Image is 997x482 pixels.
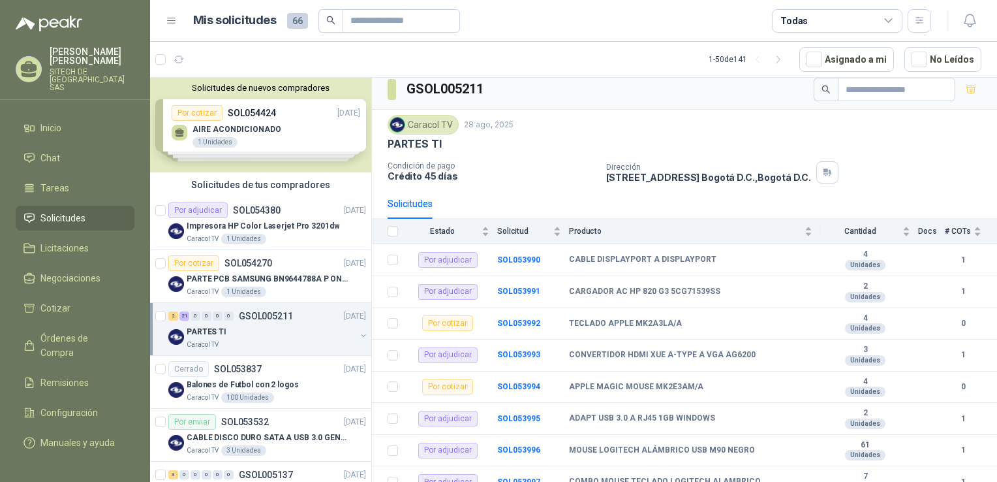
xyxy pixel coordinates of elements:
p: Caracol TV [187,340,219,350]
th: # COTs [945,219,997,244]
a: SOL053991 [497,287,540,296]
b: 1 [945,444,981,457]
span: Remisiones [40,376,89,390]
span: 66 [287,13,308,29]
a: CerradoSOL053837[DATE] Company LogoBalones de Futbol con 2 logosCaracol TV100 Unidades [150,356,371,409]
b: APPLE MAGIC MOUSE MK2E3AM/A [569,382,703,393]
a: Licitaciones [16,236,134,261]
b: SOL053990 [497,255,540,265]
b: 2 [820,281,910,292]
p: SOL053532 [221,417,269,426]
img: Company Logo [168,276,184,292]
div: Unidades [845,387,885,397]
a: Remisiones [16,370,134,395]
button: Solicitudes de nuevos compradores [155,83,366,93]
div: 0 [213,470,222,479]
b: ADAPT USB 3.0 A RJ45 1GB WINDOWS [569,413,715,424]
span: Tareas [40,181,69,195]
p: GSOL005137 [239,470,293,479]
span: Configuración [40,406,98,420]
span: Manuales y ayuda [40,436,115,450]
a: SOL053994 [497,382,540,391]
a: Órdenes de Compra [16,326,134,365]
th: Solicitud [497,219,569,244]
p: Crédito 45 días [388,170,596,182]
div: Solicitudes de tus compradores [150,172,371,197]
img: Company Logo [168,223,184,239]
b: TECLADO APPLE MK2A3LA/A [569,319,682,329]
a: SOL053992 [497,319,540,328]
div: Por adjudicar [418,347,478,363]
span: Cantidad [820,227,900,236]
b: CARGADOR AC HP 820 G3 5CG71539SS [569,287,720,297]
span: Negociaciones [40,271,100,285]
p: SOL054380 [233,206,281,215]
p: Impresora HP Color Laserjet Pro 3201dw [187,220,339,233]
div: Por cotizar [422,379,473,394]
p: Caracol TV [187,393,219,403]
a: Tareas [16,176,134,201]
a: SOL053996 [497,445,540,455]
b: 4 [820,377,910,387]
span: Solicitud [497,227,551,236]
b: 2 [820,408,910,419]
span: Chat [40,151,60,165]
p: Balones de Futbol con 2 logos [187,379,299,391]
p: [DATE] [344,257,366,270]
p: [DATE] [344,204,366,217]
a: Negociaciones [16,266,134,291]
p: PARTES TI [388,137,441,151]
div: Por adjudicar [418,443,478,458]
div: 2 [168,312,178,321]
div: 0 [202,312,211,321]
b: CONVERTIDOR HDMI XUE A-TYPE A VGA AG6200 [569,350,756,361]
b: 0 [945,381,981,393]
div: Por enviar [168,414,216,430]
p: [DATE] [344,416,366,428]
a: Cotizar [16,296,134,321]
p: PARTES TI [187,326,226,338]
h3: GSOL005211 [406,79,485,99]
p: [DATE] [344,363,366,376]
p: Dirección [606,163,811,172]
p: PARTE PCB SAMSUNG BN9644788A P ONECONNE [187,273,349,285]
div: Unidades [845,292,885,302]
p: Caracol TV [187,234,219,244]
b: 61 [820,440,910,451]
div: 3 [168,470,178,479]
b: 0 [945,317,981,330]
b: 3 [820,345,910,355]
th: Estado [406,219,497,244]
a: Por enviarSOL053532[DATE] Company LogoCABLE DISCO DURO SATA A USB 3.0 GENERICOCaracol TV3 Unidades [150,409,371,462]
span: Cotizar [40,301,70,315]
th: Docs [918,219,945,244]
b: 1 [945,285,981,298]
div: Unidades [845,419,885,429]
p: SOL054270 [224,259,272,268]
div: Por adjudicar [418,252,478,268]
div: 0 [224,312,234,321]
div: 0 [213,312,222,321]
img: Company Logo [390,118,405,132]
div: Solicitudes de nuevos compradoresPor cotizarSOL054424[DATE] AIRE ACONDICIONADO1 UnidadesPor cotiz... [150,78,371,172]
div: Por adjudicar [418,284,478,300]
div: Solicitudes [388,197,433,211]
p: Caracol TV [187,287,219,297]
img: Logo peakr [16,16,82,31]
span: Licitaciones [40,241,89,255]
p: [STREET_ADDRESS] Bogotá D.C. , Bogotá D.C. [606,172,811,183]
img: Company Logo [168,435,184,451]
b: 4 [820,313,910,324]
p: SOL053837 [214,364,262,374]
p: [DATE] [344,469,366,481]
b: SOL053995 [497,414,540,423]
th: Producto [569,219,820,244]
div: Cerrado [168,361,209,377]
b: 1 [945,349,981,361]
p: 28 ago, 2025 [464,119,514,131]
div: 0 [191,312,200,321]
span: Producto [569,227,802,236]
div: 100 Unidades [221,393,274,403]
div: 1 Unidades [221,234,266,244]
